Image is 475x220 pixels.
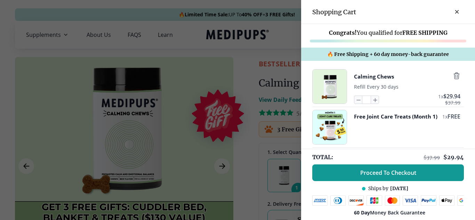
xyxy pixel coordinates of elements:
h3: Shopping Cart [312,8,356,16]
img: diners-club [330,195,346,206]
span: 1 x [442,113,448,120]
span: [DATE] [390,185,408,192]
strong: FREE SHIPPING [402,29,448,36]
span: $ 29.94 [443,92,460,100]
img: amex [312,195,328,206]
span: Refill Every 30 days [354,83,398,90]
img: mastercard [385,195,400,206]
img: visa [403,195,418,206]
span: Money Back Guarantee [354,209,425,216]
button: Calming Chews [354,72,394,81]
strong: 60 Day [354,209,370,216]
strong: Congrats! [329,29,357,36]
img: Calming Chews [313,70,347,104]
span: Proceed To Checkout [360,169,416,176]
span: 1 x [438,93,443,100]
img: jcb [367,195,382,206]
span: Ships by [368,185,388,192]
span: 🔥 Free Shipping + 60 day money-back guarantee [327,51,449,57]
img: paypal [421,195,436,206]
button: Proceed To Checkout [312,164,464,181]
img: Free Joint Care Treats (Month 1) [313,110,347,144]
img: discover [348,195,364,206]
span: You qualified for [329,29,448,36]
button: Free Joint Care Treats (Month 1) [354,113,437,120]
span: $ 37.99 [424,154,440,161]
span: TOTAL: [312,153,333,161]
button: close-cart [450,5,464,19]
span: FREE [448,113,460,120]
img: apple [439,195,454,206]
span: $ 29.94 [443,154,464,161]
span: $ 37.99 [445,100,460,106]
img: google [457,195,473,206]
